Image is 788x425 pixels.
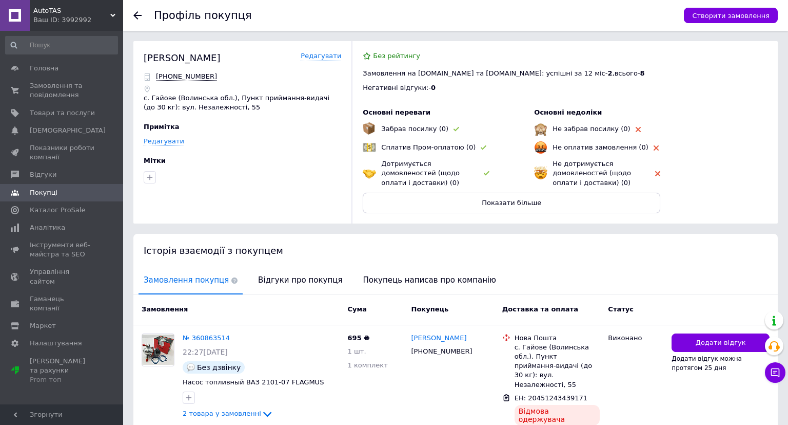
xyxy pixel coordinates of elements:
[30,188,57,197] span: Покупці
[553,143,648,151] span: Не оплатив замовлення (0)
[183,410,261,418] span: 2 товара у замовленні
[142,334,174,366] a: Фото товару
[454,127,459,132] img: rating-tag-type
[655,171,660,176] img: rating-tag-type
[156,72,217,81] span: Відправити SMS
[481,145,486,150] img: rating-tag-type
[133,11,142,20] div: Повернутися назад
[144,51,221,64] div: [PERSON_NAME]
[30,81,95,100] span: Замовлення та повідомлення
[607,69,612,77] span: 2
[154,9,252,22] h1: Профіль покупця
[301,51,341,61] a: Редагувати
[183,348,228,356] span: 22:27[DATE]
[363,108,430,116] span: Основні переваги
[672,355,742,372] span: Додати відгук можна протягом 25 дня
[30,321,56,330] span: Маркет
[5,36,118,54] input: Пошук
[515,343,600,390] div: с. Гайове (Волинська обл.), Пункт приймання-видачі (до 30 кг): вул. Незалежності, 55
[30,126,106,135] span: [DEMOGRAPHIC_DATA]
[696,338,746,348] span: Додати відгук
[381,125,448,133] span: Забрав посилку (0)
[484,171,489,176] img: rating-tag-type
[30,64,58,73] span: Головна
[187,363,195,372] img: :speech_balloon:
[30,206,85,215] span: Каталог ProSale
[197,363,241,372] span: Без дзвінку
[534,108,602,116] span: Основні недоліки
[348,347,366,355] span: 1 шт.
[672,334,770,353] button: Додати відгук
[636,127,641,132] img: rating-tag-type
[358,267,501,293] span: Покупець написав про компанію
[534,141,547,154] img: emoji
[348,305,367,313] span: Cума
[482,199,541,207] span: Показати більше
[381,160,460,186] span: Дотримується домовленостей (щодо оплати і доставки) (0)
[30,357,95,385] span: [PERSON_NAME] та рахунки
[30,294,95,313] span: Гаманець компанії
[30,375,95,384] div: Prom топ
[363,69,644,77] span: Замовлення на [DOMAIN_NAME] та [DOMAIN_NAME]: успішні за 12 міс - , всього -
[765,362,785,383] button: Чат з покупцем
[30,267,95,286] span: Управління сайтом
[183,334,230,342] a: № 360863514
[253,267,347,293] span: Відгуки про покупця
[640,69,645,77] span: 8
[144,123,180,131] span: Примітка
[431,84,436,91] span: 0
[534,167,547,180] img: emoji
[534,122,547,136] img: emoji
[684,8,778,23] button: Створити замовлення
[144,137,184,145] a: Редагувати
[139,267,243,293] span: Замовлення покупця
[30,223,65,232] span: Аналітика
[553,125,630,133] span: Не забрав посилку (0)
[30,241,95,259] span: Інструменти веб-майстра та SEO
[144,245,283,256] span: Історія взаємодії з покупцем
[144,157,166,164] span: Мітки
[363,84,431,91] span: Негативні відгуки: -
[30,170,56,179] span: Відгуки
[381,143,476,151] span: Сплатив Пром-оплатою (0)
[515,334,600,343] div: Нова Пошта
[144,94,341,112] p: с. Гайове (Волинська обл.), Пункт приймання-видачі (до 30 кг): вул. Незалежності, 55
[183,410,273,417] a: 2 товара у замовленні
[692,12,770,20] span: Створити замовлення
[142,335,174,364] img: Фото товару
[409,345,475,358] div: [PHONE_NUMBER]
[142,305,188,313] span: Замовлення
[363,193,660,213] button: Показати більше
[373,52,420,60] span: Без рейтингу
[502,305,578,313] span: Доставка та оплата
[30,108,95,118] span: Товари та послуги
[363,141,376,154] img: emoji
[411,305,449,313] span: Покупець
[30,339,82,348] span: Налаштування
[348,334,370,342] span: 695 ₴
[515,394,587,402] span: ЕН: 20451243439171
[348,361,388,369] span: 1 комплект
[30,143,95,162] span: Показники роботи компанії
[608,334,663,343] div: Виконано
[33,15,123,25] div: Ваш ID: 3992992
[363,122,375,135] img: emoji
[33,6,110,15] span: AutoTAS
[411,334,467,343] a: [PERSON_NAME]
[363,167,376,180] img: emoji
[608,305,634,313] span: Статус
[654,145,659,151] img: rating-tag-type
[553,160,631,186] span: Не дотримується домовленостей (щодо оплати і доставки) (0)
[183,378,324,386] a: Насос топливный ВАЗ 2101-07 FLAGMUS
